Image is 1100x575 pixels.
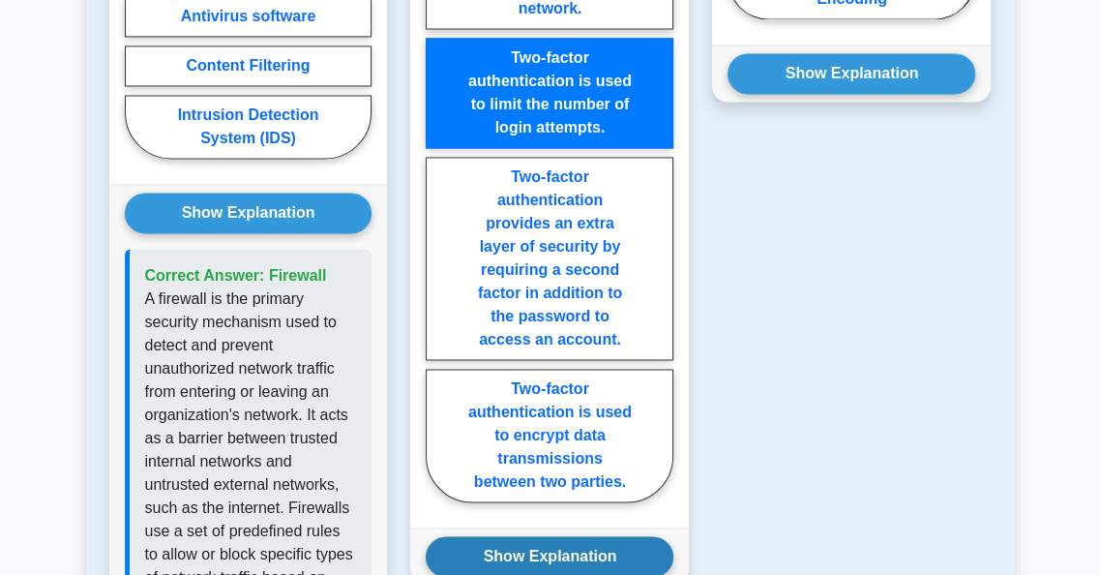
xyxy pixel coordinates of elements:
label: Content Filtering [125,45,372,86]
label: Two-factor authentication is used to encrypt data transmissions between two parties. [426,369,673,502]
button: Show Explanation [728,53,975,94]
label: Two-factor authentication is used to limit the number of login attempts. [426,38,673,148]
label: Intrusion Detection System (IDS) [125,95,372,159]
label: Two-factor authentication provides an extra layer of security by requiring a second factor in add... [426,157,673,360]
span: Correct Answer: Firewall [145,267,327,284]
button: Show Explanation [125,193,372,233]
